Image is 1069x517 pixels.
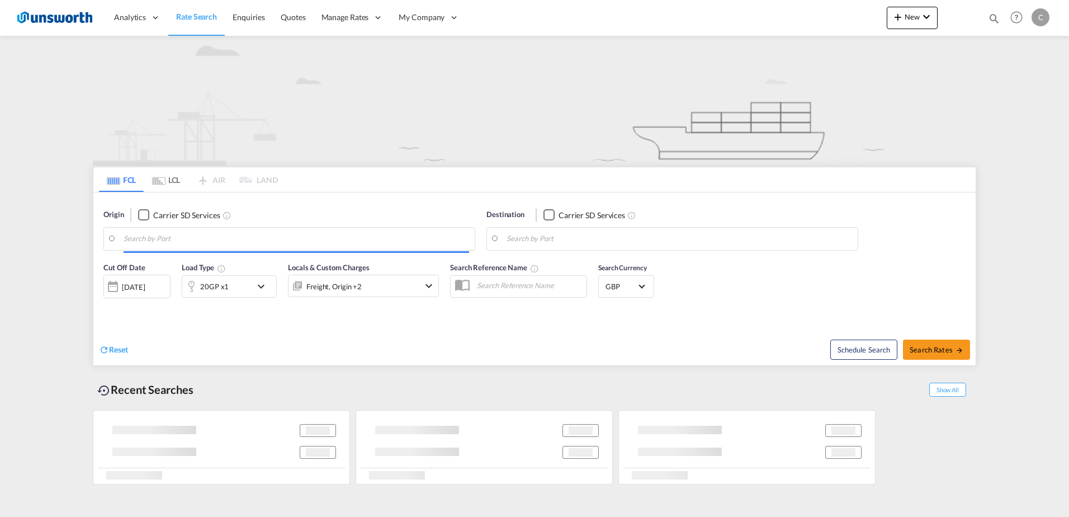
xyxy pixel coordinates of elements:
div: [DATE] [122,282,145,292]
md-pagination-wrapper: Use the left and right arrow keys to navigate between tabs [99,167,278,192]
md-icon: icon-chevron-down [920,10,933,23]
md-icon: icon-chevron-down [422,279,436,293]
md-checkbox: Checkbox No Ink [543,209,625,221]
span: Analytics [114,12,146,23]
md-icon: icon-refresh [99,345,109,355]
span: Show All [929,383,966,397]
md-icon: icon-plus 400-fg [891,10,905,23]
button: icon-plus 400-fgNewicon-chevron-down [887,7,938,29]
button: Search Ratesicon-arrow-right [903,340,970,360]
div: Freight Origin Destination Dock Stuffingicon-chevron-down [288,275,439,297]
span: My Company [399,12,444,23]
input: Search by Port [507,231,852,247]
div: 20GP x1 [200,279,229,294]
img: 3748d800213711f08852f18dcb6d8936.jpg [17,5,92,30]
div: icon-refreshReset [99,344,128,356]
div: icon-magnify [988,12,1000,29]
span: Quotes [281,12,305,22]
span: Search Reference Name [450,263,539,272]
span: Load Type [182,263,226,272]
span: Locals & Custom Charges [288,263,370,272]
md-icon: icon-arrow-right [956,346,963,354]
div: [DATE] [103,275,171,298]
md-icon: icon-magnify [988,12,1000,25]
md-icon: Select multiple loads to view rates [217,264,226,273]
md-icon: Unchecked: Search for CY (Container Yard) services for all selected carriers.Checked : Search for... [223,211,231,220]
img: new-FCL.png [93,36,976,166]
div: C [1032,8,1049,26]
md-icon: Unchecked: Search for CY (Container Yard) services for all selected carriers.Checked : Search for... [627,211,636,220]
span: Manage Rates [321,12,369,23]
md-icon: icon-chevron-down [254,280,273,293]
div: Help [1007,8,1032,28]
input: Search Reference Name [471,277,586,294]
md-tab-item: FCL [99,167,144,192]
span: Origin [103,209,124,220]
input: Search by Port [124,231,469,247]
span: Search Rates [910,345,963,354]
div: 20GP x1icon-chevron-down [182,275,277,298]
span: New [891,12,933,21]
div: Recent Searches [93,377,198,402]
button: Note: By default Schedule search will only considerorigin ports, destination ports and cut off da... [830,340,897,360]
md-datepicker: Select [103,297,112,312]
span: GBP [606,281,637,292]
div: Carrier SD Services [153,210,220,221]
div: Carrier SD Services [559,210,625,221]
md-select: Select Currency: £ GBPUnited Kingdom Pound [604,278,648,294]
span: Reset [109,345,128,354]
span: Help [1007,8,1026,27]
span: Cut Off Date [103,263,145,272]
md-icon: Your search will be saved by the below given name [530,264,539,273]
md-checkbox: Checkbox No Ink [138,209,220,221]
span: Rate Search [176,12,217,21]
span: Destination [486,209,524,220]
span: Search Currency [598,264,647,272]
span: Enquiries [233,12,265,22]
div: Origin Checkbox No InkUnchecked: Search for CY (Container Yard) services for all selected carrier... [93,192,976,365]
md-icon: icon-backup-restore [97,384,111,397]
md-tab-item: LCL [144,167,188,192]
div: Freight Origin Destination Dock Stuffing [306,279,362,294]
